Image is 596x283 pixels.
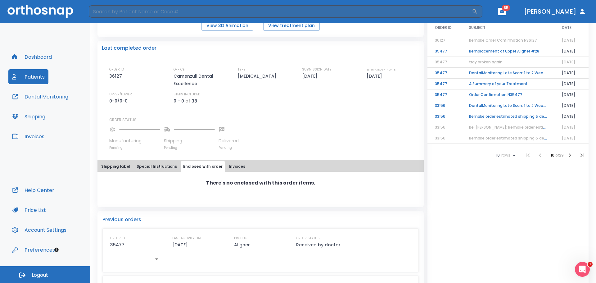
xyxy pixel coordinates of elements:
[562,135,575,141] span: [DATE]
[427,100,462,111] td: 33156
[469,25,485,30] span: SUBJECT
[367,72,384,80] p: [DATE]
[296,235,320,241] p: ORDER STATUS
[54,247,59,253] div: Tooltip anchor
[462,89,554,100] td: Order Confirmation N35477
[102,44,156,52] p: Last completed order
[302,72,320,80] p: [DATE]
[238,72,279,80] p: [MEDICAL_DATA]
[109,138,160,144] p: Manufacturing
[99,161,133,172] button: Shipping label
[8,69,48,84] button: Patients
[554,100,589,111] td: [DATE]
[32,272,48,279] span: Logout
[554,111,589,122] td: [DATE]
[219,138,239,144] p: Delivered
[174,67,185,72] p: OFFICE
[296,241,341,249] p: Received by doctor
[462,46,554,57] td: Remplacement of Upper Aligner #28
[102,216,419,223] p: Previous orders
[8,242,59,257] button: Preferences
[469,38,537,43] span: Remake Order Confirmation N36127
[427,46,462,57] td: 35477
[554,68,589,79] td: [DATE]
[181,161,225,172] button: Enclosed with order
[174,72,226,87] p: Camenzuli Dental Excellence
[435,25,452,30] span: ORDER ID
[263,21,320,31] button: View treatment plan
[89,5,472,18] input: Search by Patient Name or Case #
[427,89,462,100] td: 35477
[555,153,564,158] span: of 29
[99,161,422,172] div: tabs
[367,67,395,72] p: ESTIMATED SHIP DATE
[109,67,124,72] p: ORDER ID
[575,262,590,277] iframe: Intercom live chat
[562,59,575,65] span: [DATE]
[435,125,445,130] span: 33156
[7,5,73,18] img: Orthosnap
[302,67,331,72] p: SUBMISSION DATE
[554,46,589,57] td: [DATE]
[554,79,589,89] td: [DATE]
[562,25,571,30] span: DATE
[8,49,56,64] button: Dashboard
[435,59,447,65] span: 35477
[219,145,239,150] p: Pending
[500,153,510,157] span: rows
[554,89,589,100] td: [DATE]
[192,97,197,105] p: 38
[496,153,500,157] span: 10
[174,97,184,105] p: 0 - 0
[110,235,125,241] p: ORDER ID
[502,5,510,11] span: 85
[238,67,245,72] p: TYPE
[8,89,72,104] button: Dental Monitoring
[234,235,249,241] p: PRODUCT
[435,135,445,141] span: 33156
[462,111,554,122] td: Remake order estimated shipping & delivery time!
[427,111,462,122] td: 33156
[174,92,200,97] p: STEPS INCLUDED
[562,125,575,130] span: [DATE]
[172,235,203,241] p: LAST ACTIVITY DATE
[462,100,554,111] td: DentalMonitoring Late Scan: 1 to 2 Weeks Notification
[8,129,48,144] button: Invoices
[185,97,190,105] p: of
[8,203,50,217] button: Price List
[201,21,253,31] button: View 3D Animation
[8,183,58,198] button: Help Center
[109,72,124,80] p: 36127
[588,262,593,267] span: 1
[562,38,575,43] span: [DATE]
[462,68,554,79] td: DentalMonitoring Late Scan: 1 to 2 Weeks Notification
[8,222,70,237] a: Account Settings
[521,6,589,17] button: [PERSON_NAME]
[164,138,215,144] p: Shipping
[427,79,462,89] td: 35477
[234,241,250,249] p: Aligner
[109,92,132,97] p: UPPER/LOWER
[8,109,49,124] button: Shipping
[469,59,503,65] span: tray broken again
[435,38,445,43] span: 36127
[109,97,130,105] p: 0-0/0-0
[109,145,160,150] p: Pending
[164,145,215,150] p: Pending
[110,241,124,249] p: 35477
[109,117,419,123] p: ORDER STATUS
[134,161,179,172] button: Special Instructions
[546,153,555,158] span: 1 - 10
[462,79,554,89] td: A Summary of your Treatment
[226,161,248,172] button: Invoices
[469,135,566,141] span: Remake order estimated shipping & delivery time!
[427,68,462,79] td: 35477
